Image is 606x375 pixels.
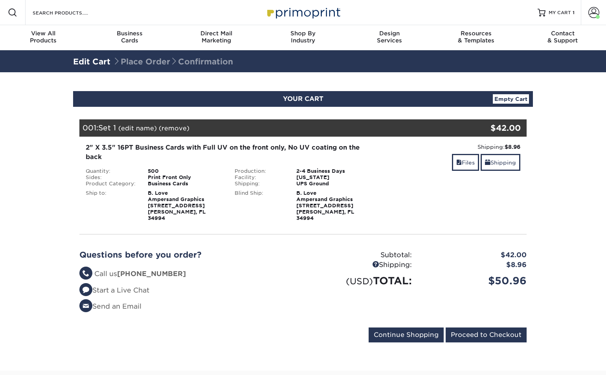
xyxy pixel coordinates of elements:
[433,30,519,44] div: & Templates
[418,250,533,260] div: $42.00
[73,57,110,66] a: Edit Cart
[98,123,116,132] span: Set 1
[142,174,229,181] div: Print Front Only
[79,250,297,260] h2: Questions before you order?
[283,95,323,102] span: YOUR CART
[433,25,519,50] a: Resources& Templates
[260,30,346,44] div: Industry
[433,30,519,37] span: Resources
[452,122,521,134] div: $42.00
[79,302,141,310] a: Send an Email
[303,273,418,288] div: TOTAL:
[303,260,418,270] div: Shipping:
[290,168,377,174] div: 2-4 Business Days
[86,25,173,50] a: BusinessCards
[260,30,346,37] span: Shop By
[549,9,571,16] span: MY CART
[86,30,173,44] div: Cards
[446,327,527,342] input: Proceed to Checkout
[229,181,291,187] div: Shipping:
[346,25,433,50] a: DesignServices
[573,10,575,15] span: 1
[290,181,377,187] div: UPS Ground
[418,260,533,270] div: $8.96
[80,181,142,187] div: Product Category:
[229,174,291,181] div: Facility:
[520,25,606,50] a: Contact& Support
[346,276,373,286] small: (USD)
[80,174,142,181] div: Sides:
[290,174,377,181] div: [US_STATE]
[86,30,173,37] span: Business
[173,30,260,44] div: Marketing
[159,124,189,132] a: (remove)
[118,124,157,132] a: (edit name)
[481,154,520,171] a: Shipping
[79,286,149,294] a: Start a Live Chat
[148,190,206,221] strong: B. Love Ampersand Graphics [STREET_ADDRESS] [PERSON_NAME], FL 34994
[303,250,418,260] div: Subtotal:
[80,190,142,221] div: Ship to:
[485,159,490,166] span: shipping
[79,269,297,279] li: Call us
[346,30,433,44] div: Services
[32,8,108,17] input: SEARCH PRODUCTS.....
[229,168,291,174] div: Production:
[79,119,452,137] div: 001:
[113,57,233,66] span: Place Order Confirmation
[296,190,354,221] strong: B. Love Ampersand Graphics [STREET_ADDRESS] [PERSON_NAME], FL 34994
[80,168,142,174] div: Quantity:
[260,25,346,50] a: Shop ByIndustry
[86,143,371,162] div: 2" X 3.5" 16PT Business Cards with Full UV on the front only, No UV coating on the back
[456,159,462,166] span: files
[452,154,479,171] a: Files
[383,143,520,151] div: Shipping:
[369,327,444,342] input: Continue Shopping
[418,273,533,288] div: $50.96
[173,25,260,50] a: Direct MailMarketing
[142,181,229,187] div: Business Cards
[229,190,291,221] div: Blind Ship:
[2,351,67,372] iframe: Google Customer Reviews
[346,30,433,37] span: Design
[505,144,520,150] strong: $8.96
[264,4,342,21] img: Primoprint
[142,168,229,174] div: 500
[520,30,606,37] span: Contact
[520,30,606,44] div: & Support
[493,94,529,104] a: Empty Cart
[173,30,260,37] span: Direct Mail
[117,270,186,278] strong: [PHONE_NUMBER]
